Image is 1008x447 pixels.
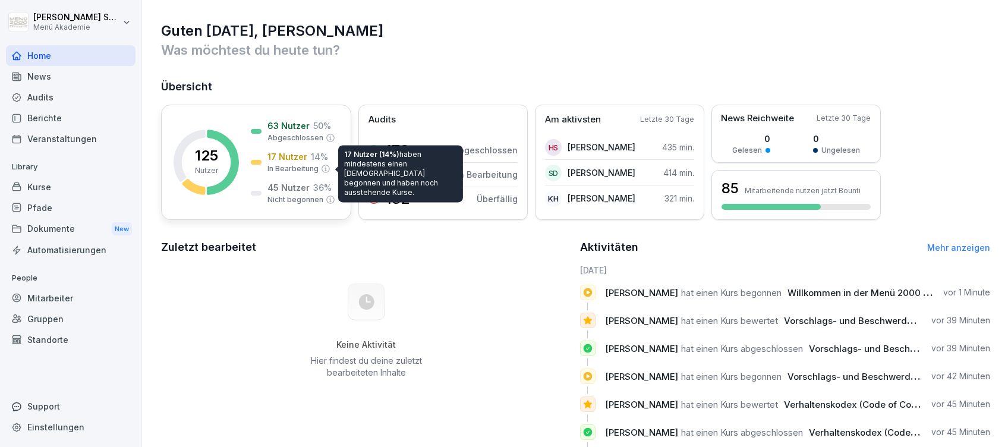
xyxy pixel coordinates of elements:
[732,145,762,156] p: Gelesen
[6,158,136,177] p: Library
[195,165,218,176] p: Nutzer
[927,243,990,253] a: Mehr anzeigen
[306,339,426,350] h5: Keine Aktivität
[6,396,136,417] div: Support
[6,45,136,66] a: Home
[6,269,136,288] p: People
[161,239,572,256] h2: Zuletzt bearbeitet
[306,355,426,379] p: Hier findest du deine zuletzt bearbeiteten Inhalte
[568,192,635,204] p: [PERSON_NAME]
[313,119,331,132] p: 50 %
[195,149,218,163] p: 125
[6,288,136,309] a: Mitarbeiter
[784,399,991,410] span: Verhaltenskodex (Code of Conduct) Menü 2000
[721,112,794,125] p: News Reichweite
[477,193,518,205] p: Überfällig
[681,399,778,410] span: hat einen Kurs bewertet
[456,168,518,181] p: In Bearbeitung
[313,181,332,194] p: 36 %
[931,398,990,410] p: vor 45 Minuten
[6,240,136,260] a: Automatisierungen
[112,222,132,236] div: New
[311,150,328,163] p: 14 %
[6,87,136,108] a: Audits
[580,264,991,276] h6: [DATE]
[6,218,136,240] div: Dokumente
[664,192,694,204] p: 321 min.
[33,23,120,32] p: Menü Akademie
[161,78,990,95] h2: Übersicht
[931,426,990,438] p: vor 45 Minuten
[6,218,136,240] a: DokumenteNew
[568,166,635,179] p: [PERSON_NAME]
[338,145,463,202] div: haben mindestens einen [DEMOGRAPHIC_DATA] begonnen und haben noch ausstehende Kurse.
[267,194,323,205] p: Nicht begonnen
[568,141,635,153] p: [PERSON_NAME]
[6,108,136,128] a: Berichte
[931,342,990,354] p: vor 39 Minuten
[267,119,310,132] p: 63 Nutzer
[545,165,562,181] div: SD
[605,343,678,354] span: [PERSON_NAME]
[267,133,323,143] p: Abgeschlossen
[33,12,120,23] p: [PERSON_NAME] Schülzke
[385,192,410,206] p: 132
[545,113,601,127] p: Am aktivsten
[931,314,990,326] p: vor 39 Minuten
[745,186,861,195] p: Mitarbeitende nutzen jetzt Bounti
[6,309,136,329] a: Gruppen
[161,40,990,59] p: Was möchtest du heute tun?
[453,144,518,156] p: Abgeschlossen
[344,150,399,159] span: 17 Nutzer (14%)
[821,145,860,156] p: Ungelesen
[605,287,678,298] span: [PERSON_NAME]
[681,371,782,382] span: hat einen Kurs begonnen
[161,21,990,40] h1: Guten [DATE], [PERSON_NAME]
[681,343,803,354] span: hat einen Kurs abgeschlossen
[6,177,136,197] a: Kurse
[6,128,136,149] a: Veranstaltungen
[6,66,136,87] a: News
[817,113,871,124] p: Letzte 30 Tage
[267,150,307,163] p: 17 Nutzer
[943,287,990,298] p: vor 1 Minute
[732,133,770,145] p: 0
[580,239,638,256] h2: Aktivitäten
[6,417,136,437] a: Einstellungen
[267,181,310,194] p: 45 Nutzer
[605,427,678,438] span: [PERSON_NAME]
[605,371,678,382] span: [PERSON_NAME]
[662,141,694,153] p: 435 min.
[545,139,562,156] div: HS
[663,166,694,179] p: 414 min.
[605,399,678,410] span: [PERSON_NAME]
[605,315,678,326] span: [PERSON_NAME]
[385,143,409,158] p: 173
[368,113,396,127] p: Audits
[681,315,778,326] span: hat einen Kurs bewertet
[6,329,136,350] a: Standorte
[6,197,136,218] a: Pfade
[681,287,782,298] span: hat einen Kurs begonnen
[267,163,319,174] p: In Bearbeitung
[813,133,860,145] p: 0
[681,427,803,438] span: hat einen Kurs abgeschlossen
[931,370,990,382] p: vor 42 Minuten
[640,114,694,125] p: Letzte 30 Tage
[545,190,562,207] div: KH
[722,178,739,199] h3: 85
